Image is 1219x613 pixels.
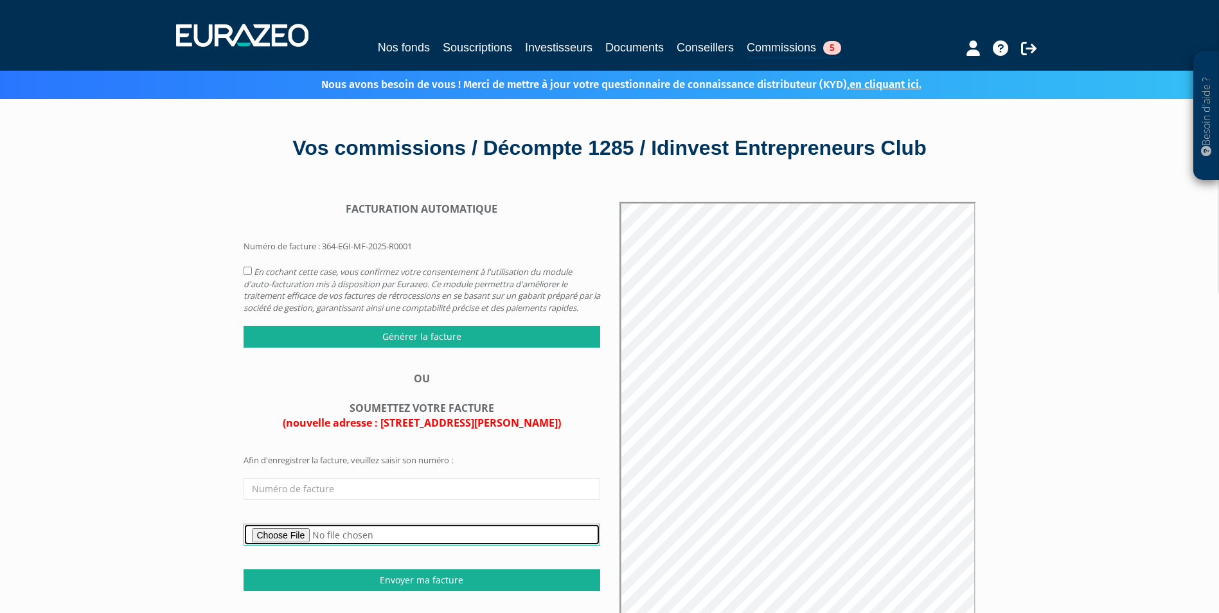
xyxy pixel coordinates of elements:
[823,41,841,55] span: 5
[244,134,976,163] div: Vos commissions / Décompte 1285 / Idinvest Entrepreneurs Club
[525,39,592,57] a: Investisseurs
[244,569,600,591] input: Envoyer ma facture
[244,478,600,500] input: Numéro de facture
[176,24,308,47] img: 1732889491-logotype_eurazeo_blanc_rvb.png
[244,266,600,314] em: En cochant cette case, vous confirmez votre consentement à l'utilisation du module d'auto-factura...
[443,39,512,57] a: Souscriptions
[284,74,921,93] p: Nous avons besoin de vous ! Merci de mettre à jour votre questionnaire de connaissance distribute...
[605,39,664,57] a: Documents
[1199,58,1214,174] p: Besoin d'aide ?
[850,78,921,91] a: en cliquant ici.
[244,202,600,264] form: Numéro de facture : 364-EGI-MF-2025-R0001
[677,39,734,57] a: Conseillers
[244,326,600,348] input: Générer la facture
[244,371,600,430] div: OU SOUMETTEZ VOTRE FACTURE
[747,39,841,58] a: Commissions5
[378,39,430,57] a: Nos fonds
[244,202,600,217] div: FACTURATION AUTOMATIQUE
[244,454,600,591] form: Afin d'enregistrer la facture, veuillez saisir son numéro :
[283,416,561,430] span: (nouvelle adresse : [STREET_ADDRESS][PERSON_NAME])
